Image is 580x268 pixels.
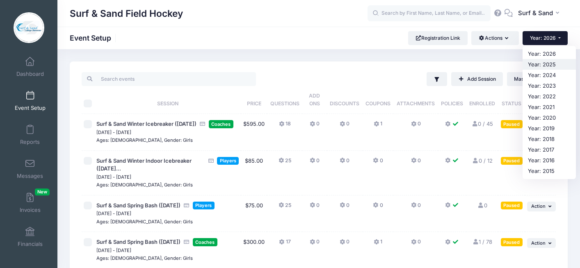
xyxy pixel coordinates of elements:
button: 0 [340,120,349,132]
button: 0 [310,157,320,169]
th: Attachments [393,86,438,114]
a: Year: 2017 [523,144,576,155]
a: Year: 2026 [523,48,576,59]
button: 18 [279,120,291,132]
span: Mass Actions [514,76,545,82]
span: Event Setup [15,104,46,111]
small: Ages: [DEMOGRAPHIC_DATA], Gender: Girls [96,137,193,143]
td: $75.00 [241,195,267,232]
a: Financials [11,223,50,251]
small: [DATE] - [DATE] [96,129,131,135]
span: Dashboard [16,70,44,77]
span: Messages [17,173,43,179]
th: Coupons [363,86,394,114]
a: Dashboard [11,52,50,81]
span: Coaches [193,238,217,246]
a: 0 / 45 [471,120,493,127]
th: Session [94,86,241,114]
a: Year: 2016 [523,155,576,166]
button: 0 [340,202,349,213]
a: Year: 2022 [523,91,576,102]
button: 0 [373,202,383,213]
div: Paused [501,238,523,246]
button: 0 [411,120,421,132]
i: Accepting Credit Card Payments [199,121,206,127]
h1: Surf & Sand Field Hockey [70,4,183,23]
span: Coaches [209,120,233,128]
td: $85.00 [241,151,267,195]
button: 0 [411,238,421,250]
button: Surf & Sand [513,4,568,23]
button: 25 [279,202,291,213]
span: Discounts [330,100,359,107]
span: Surf & Sand Winter Icebreaker ([DATE]) [96,120,196,127]
span: Financials [18,241,43,248]
small: [DATE] - [DATE] [96,248,131,253]
small: Ages: [DEMOGRAPHIC_DATA], Gender: Girls [96,182,193,188]
a: Year: 2024 [523,70,576,80]
small: [DATE] - [DATE] [96,211,131,216]
button: 0 [310,120,320,132]
button: 0 [310,238,320,250]
button: 0 [340,157,349,169]
button: 0 [411,157,421,169]
td: $595.00 [241,114,267,151]
button: 0 [340,238,349,250]
span: Coupons [365,100,390,107]
i: Accepting Credit Card Payments [208,158,214,164]
span: Surf & Sand [518,9,553,18]
th: Add Ons [302,86,327,114]
h1: Event Setup [70,34,118,42]
button: Actions [471,31,518,45]
a: Year: 2015 [523,166,576,176]
span: Surf & Sand Spring Bash ([DATE]) [96,238,180,245]
a: Add Session [451,72,503,86]
div: Paused [501,157,523,165]
span: Players [193,202,215,209]
button: 25 [279,157,291,169]
button: 1 [374,238,382,250]
th: Status [498,86,525,114]
span: Reports [20,139,40,145]
a: 0 [477,202,487,209]
a: Messages [11,154,50,183]
div: Paused [501,202,523,209]
span: Surf & Sand Winter Indoor Icebreaker ([DATE]... [96,157,192,172]
button: 17 [279,238,290,250]
input: Search by First Name, Last Name, or Email... [368,5,491,22]
a: InvoicesNew [11,189,50,217]
a: Year: 2019 [523,123,576,134]
a: Year: 2021 [523,102,576,112]
th: Questions [267,86,302,114]
input: Search events [82,72,256,86]
a: Year: 2020 [523,112,576,123]
a: 1 / 78 [472,238,492,245]
span: Surf & Sand Spring Bash ([DATE]) [96,202,180,209]
th: Enrolled [466,86,498,114]
a: 0 / 12 [472,157,492,164]
small: [DATE] - [DATE] [96,174,131,180]
small: Ages: [DEMOGRAPHIC_DATA], Gender: Girls [96,255,193,261]
span: Players [217,157,239,165]
a: Reports [11,120,50,149]
button: 0 [411,202,421,213]
span: Action [531,240,546,246]
img: Surf & Sand Field Hockey [14,12,44,43]
th: Price [241,86,267,114]
i: Accepting Credit Card Payments [183,239,190,245]
a: Registration Link [408,31,468,45]
th: Discounts [327,86,363,114]
small: Ages: [DEMOGRAPHIC_DATA], Gender: Girls [96,219,193,225]
th: Policies [438,86,466,114]
i: Accepting Credit Card Payments [183,203,190,208]
a: Event Setup [11,86,50,115]
button: Year: 2026 [523,31,568,45]
span: Policies [441,100,463,107]
a: Year: 2018 [523,134,576,144]
button: 0 [310,202,320,213]
span: Invoices [20,207,41,213]
span: Questions [270,100,299,107]
span: Attachments [397,100,435,107]
button: Action [527,238,556,248]
a: Year: 2023 [523,80,576,91]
